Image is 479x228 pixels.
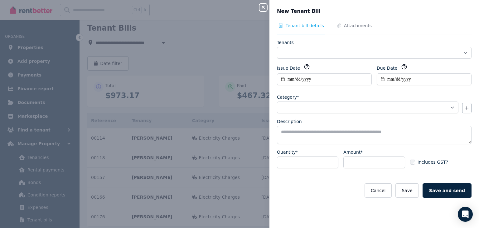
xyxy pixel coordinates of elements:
button: Save and send [423,183,472,198]
button: Cancel [365,183,392,198]
span: Tenant bill details [286,22,324,29]
input: Includes GST? [410,160,415,165]
nav: Tabs [277,22,472,34]
label: Description [277,118,302,125]
div: Open Intercom Messenger [458,207,473,222]
button: Save [395,183,419,198]
span: Includes GST? [418,159,448,165]
label: Due Date [377,65,397,71]
span: New Tenant Bill [277,7,321,15]
label: Issue Date [277,65,300,71]
label: Amount* [343,149,363,155]
label: Tenants [277,39,294,46]
span: Attachments [344,22,372,29]
label: Quantity* [277,149,298,155]
label: Category* [277,94,299,100]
